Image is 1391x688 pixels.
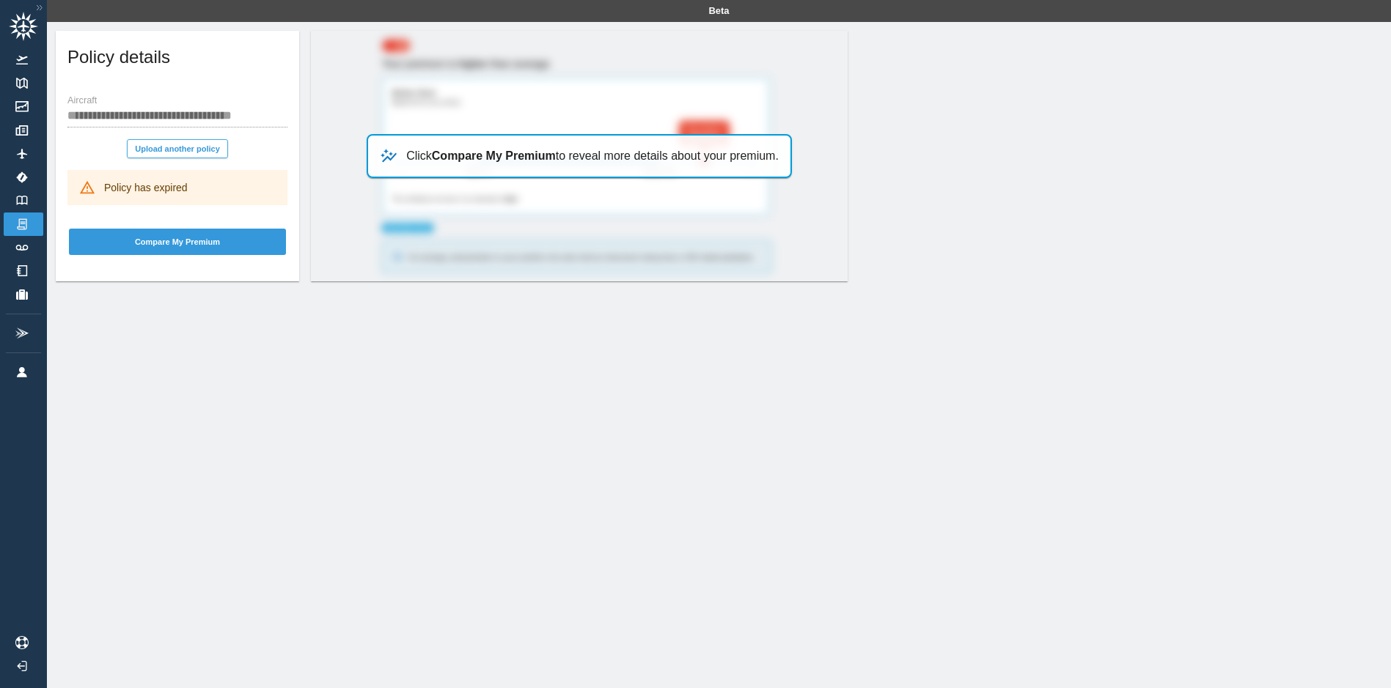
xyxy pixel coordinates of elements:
div: Policy details [56,31,299,89]
button: Compare My Premium [69,229,286,255]
p: Click to reveal more details about your premium. [406,147,779,165]
div: Policy has expired [104,174,188,201]
img: uptrend-and-star-798e9c881b4915e3b082.svg [380,147,397,165]
h5: Policy details [67,45,170,69]
button: Upload another policy [127,139,228,158]
b: Compare My Premium [432,149,556,162]
label: Aircraft [67,95,97,108]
